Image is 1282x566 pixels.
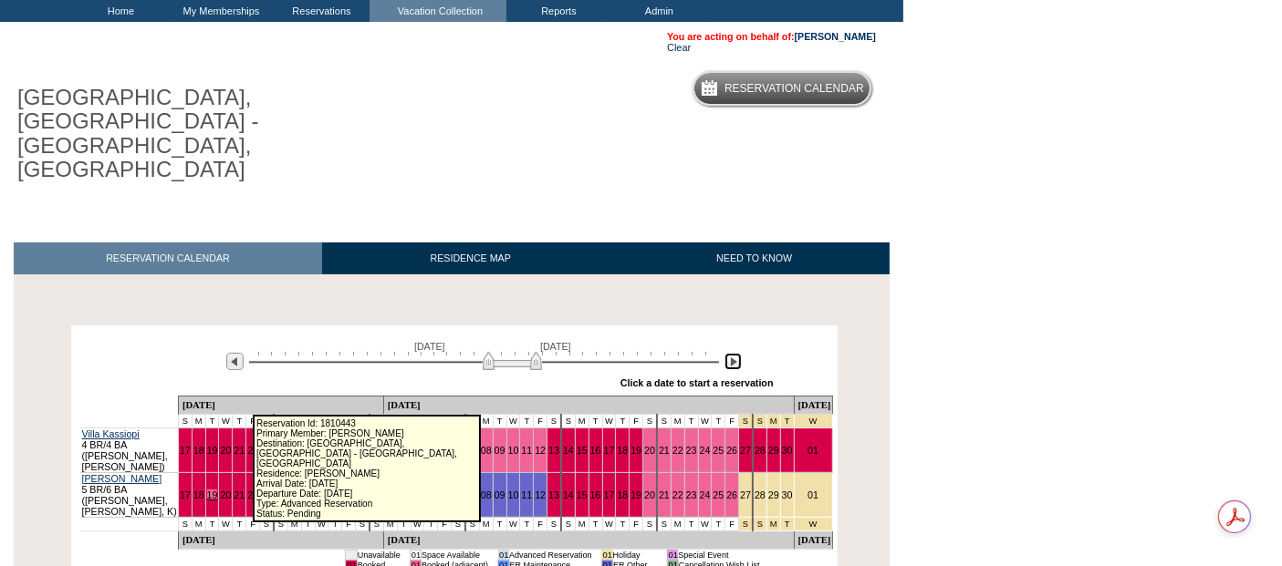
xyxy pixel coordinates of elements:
td: M [575,517,589,530]
td: F [725,414,739,427]
td: T [493,517,506,530]
a: 17 [180,489,191,500]
td: 01 [498,550,509,560]
a: 19 [207,445,218,456]
a: 27 [740,445,751,456]
a: 25 [713,489,724,500]
td: Independence Day 2026 - Saturday to Saturday [780,517,794,530]
td: F [534,414,547,427]
td: W [219,414,233,427]
td: W [602,517,616,530]
td: T [397,517,411,530]
a: 28 [755,489,766,500]
td: S [643,414,657,427]
a: 18 [193,445,204,456]
a: 26 [726,489,737,500]
td: W [219,517,233,530]
td: F [534,517,547,530]
td: T [616,517,630,530]
td: W [315,517,328,530]
td: Independence Day 2026 - Saturday to Saturday [766,517,780,530]
td: S [356,517,370,530]
td: T [205,517,219,530]
a: RESIDENCE MAP [322,242,620,274]
a: 29 [768,445,779,456]
td: Space Available [422,550,489,560]
td: [DATE] [383,396,794,414]
td: S [178,517,192,530]
td: T [233,517,246,530]
td: Independence Day 2026 - Saturday to Saturday [780,414,794,427]
td: S [561,414,575,427]
td: W [506,414,520,427]
td: Independence Day 2026 - Saturday to Saturday [794,414,832,427]
a: 10 [508,489,519,500]
div: Reservation Id: 1810443 Primary Member: [PERSON_NAME] Destination: [GEOGRAPHIC_DATA], [GEOGRAPHIC... [253,415,481,522]
td: Holiday [613,550,658,560]
a: 22 [247,445,258,456]
a: 22 [247,489,258,500]
a: 23 [686,489,697,500]
td: M [287,517,301,530]
a: 14 [563,489,574,500]
a: 08 [481,489,492,500]
td: M [575,414,589,427]
td: Independence Day 2026 - Saturday to Saturday [753,517,766,530]
a: RESERVATION CALENDAR [14,242,322,274]
td: [DATE] [178,396,383,414]
td: S [657,414,671,427]
a: 24 [700,489,711,500]
a: 21 [659,445,670,456]
a: 24 [700,445,711,456]
td: S [274,517,287,530]
img: Previous [226,353,244,370]
a: 19 [207,489,218,500]
img: Next [724,353,742,370]
a: 09 [495,445,506,456]
a: Clear [667,42,691,53]
a: 15 [577,445,588,456]
td: M [479,517,493,530]
a: 11 [521,445,532,456]
a: 23 [686,445,697,456]
td: S [260,517,274,530]
td: [DATE] [178,530,383,549]
a: 20 [220,489,231,500]
a: 12 [535,445,546,456]
a: 08 [481,445,492,456]
td: [DATE] [383,530,794,549]
td: S [452,517,465,530]
a: 12 [535,489,546,500]
td: T [520,517,534,530]
td: W [411,517,424,530]
td: Advanced Reservation [509,550,592,560]
td: T [493,414,506,427]
td: T [712,414,725,427]
a: 20 [644,445,655,456]
a: 17 [180,445,191,456]
a: 19 [631,489,641,500]
a: 22 [672,489,683,500]
td: T [424,517,438,530]
td: S [561,517,575,530]
a: 22 [672,445,683,456]
span: [DATE] [414,341,445,352]
td: Independence Day 2026 - Saturday to Saturday [739,517,753,530]
td: F [342,517,356,530]
td: F [630,517,643,530]
td: T [712,517,725,530]
td: F [438,517,452,530]
a: [PERSON_NAME] [795,31,876,42]
td: T [233,414,246,427]
td: T [301,517,315,530]
td: F [725,517,739,530]
td: T [328,517,342,530]
div: Click a date to start a reservation [620,377,774,388]
td: 01 [667,550,678,560]
a: 18 [193,489,204,500]
td: F [246,517,260,530]
td: M [192,517,205,530]
a: 09 [495,489,506,500]
a: 30 [782,489,793,500]
a: 21 [234,489,245,500]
